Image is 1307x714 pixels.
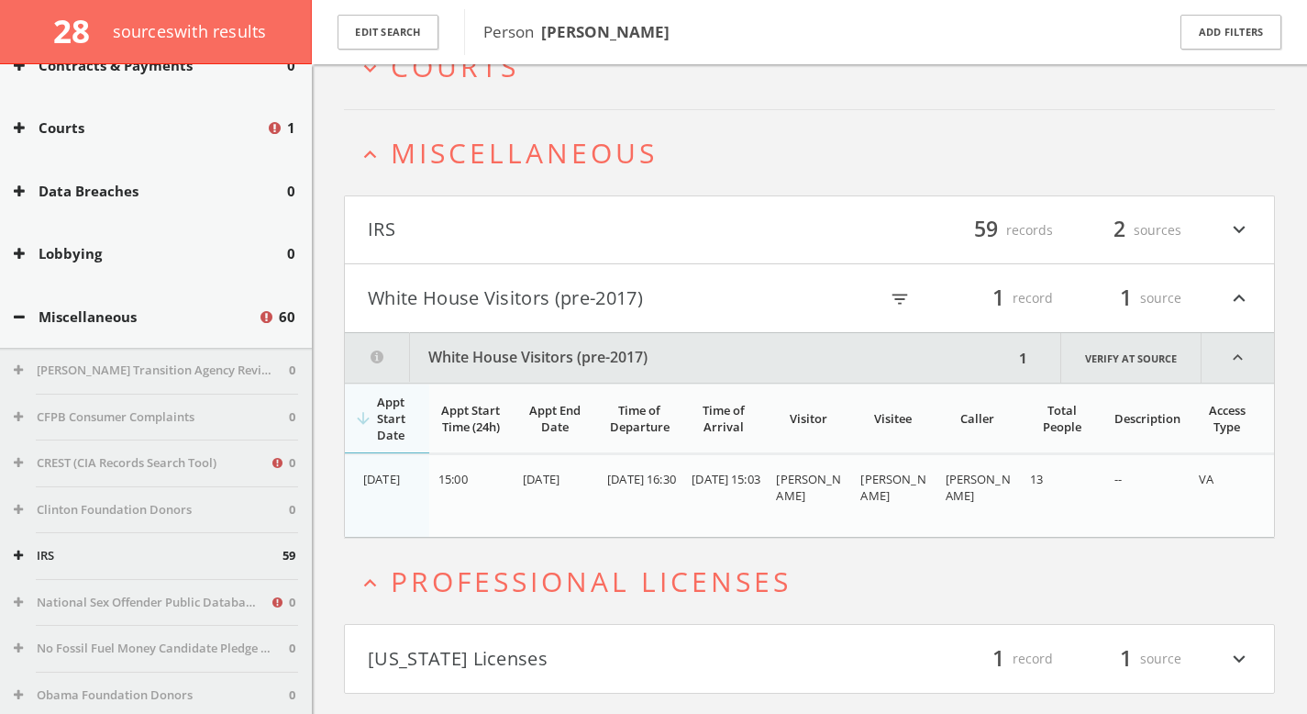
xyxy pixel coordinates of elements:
span: 1 [984,642,1013,675]
button: [US_STATE] Licenses [368,643,810,675]
span: 0 [289,686,295,705]
div: Total People [1030,402,1094,435]
span: 0 [287,55,295,76]
button: IRS [368,215,810,246]
i: expand_less [1227,283,1251,314]
span: VA [1199,471,1213,487]
span: 0 [287,181,295,202]
span: Miscellaneous [391,134,658,172]
b: [PERSON_NAME] [541,21,670,42]
span: [DATE] [363,471,400,487]
span: [PERSON_NAME] [946,471,1011,504]
span: 1 [1112,642,1140,675]
span: 13 [1030,471,1043,487]
div: source [1071,643,1181,675]
div: grid [345,454,1274,537]
div: Time of Arrival [692,402,756,435]
span: 0 [289,362,295,380]
button: expand_lessProfessional Licenses [358,566,1275,597]
button: [PERSON_NAME] Transition Agency Review Teams [14,362,289,380]
div: Caller [946,410,1010,427]
button: Courts [14,117,266,139]
span: [DATE] 15:03 [692,471,760,487]
div: Appt Start Time (24h) [438,402,503,435]
div: Appt End Date [523,402,587,435]
i: expand_more [1227,643,1251,675]
i: expand_more [1227,215,1251,246]
button: CREST (CIA Records Search Tool) [14,454,270,473]
span: -- [1114,471,1122,487]
span: 28 [53,9,105,52]
button: No Fossil Fuel Money Candidate Pledge Companies [14,640,289,658]
button: Lobbying [14,243,287,264]
span: 2 [1105,214,1134,246]
button: Add Filters [1180,15,1281,50]
span: 0 [289,640,295,658]
span: 59 [282,547,295,565]
span: Professional Licenses [391,563,792,600]
span: [DATE] [523,471,559,487]
i: expand_more [358,56,382,81]
div: records [943,215,1053,246]
span: [DATE] 16:30 [607,471,676,487]
button: Edit Search [338,15,438,50]
div: Visitor [776,410,840,427]
button: Miscellaneous [14,307,258,328]
button: White House Visitors (pre-2017) [368,283,810,314]
span: 1 [1112,282,1140,314]
span: 15:00 [438,471,468,487]
span: source s with results [113,20,267,42]
div: sources [1071,215,1181,246]
i: arrow_downward [354,409,372,428]
span: [PERSON_NAME] [860,471,925,504]
div: 1 [1013,333,1033,383]
a: Verify at source [1060,333,1202,383]
i: expand_less [358,571,382,596]
div: Description [1114,410,1179,427]
button: CFPB Consumer Complaints [14,408,289,427]
button: expand_lessMiscellaneous [358,138,1275,168]
button: Obama Foundation Donors [14,686,289,705]
div: record [943,283,1053,314]
span: 0 [289,454,295,473]
div: Access Type [1199,402,1256,435]
button: Data Breaches [14,181,287,202]
button: Clinton Foundation Donors [14,501,289,519]
div: Appt Start Date [363,394,418,443]
span: 1 [287,117,295,139]
button: White House Visitors (pre-2017) [345,333,1013,383]
div: Visitee [860,410,925,427]
div: source [1071,283,1181,314]
span: 1 [984,282,1013,314]
button: IRS [14,547,282,565]
div: Time of Departure [607,402,671,435]
span: Courts [391,48,519,85]
span: 0 [289,594,295,612]
span: 0 [287,243,295,264]
button: expand_moreCourts [358,51,1275,82]
button: Contracts & Payments [14,55,287,76]
span: [PERSON_NAME] [776,471,841,504]
span: Person [483,21,670,42]
span: 0 [289,408,295,427]
button: National Sex Offender Public Database [14,594,270,612]
span: 60 [279,307,295,328]
div: record [943,643,1053,675]
span: 59 [966,214,1006,246]
i: expand_less [1202,333,1274,383]
i: filter_list [890,289,910,309]
span: 0 [289,501,295,519]
i: expand_less [358,142,382,167]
